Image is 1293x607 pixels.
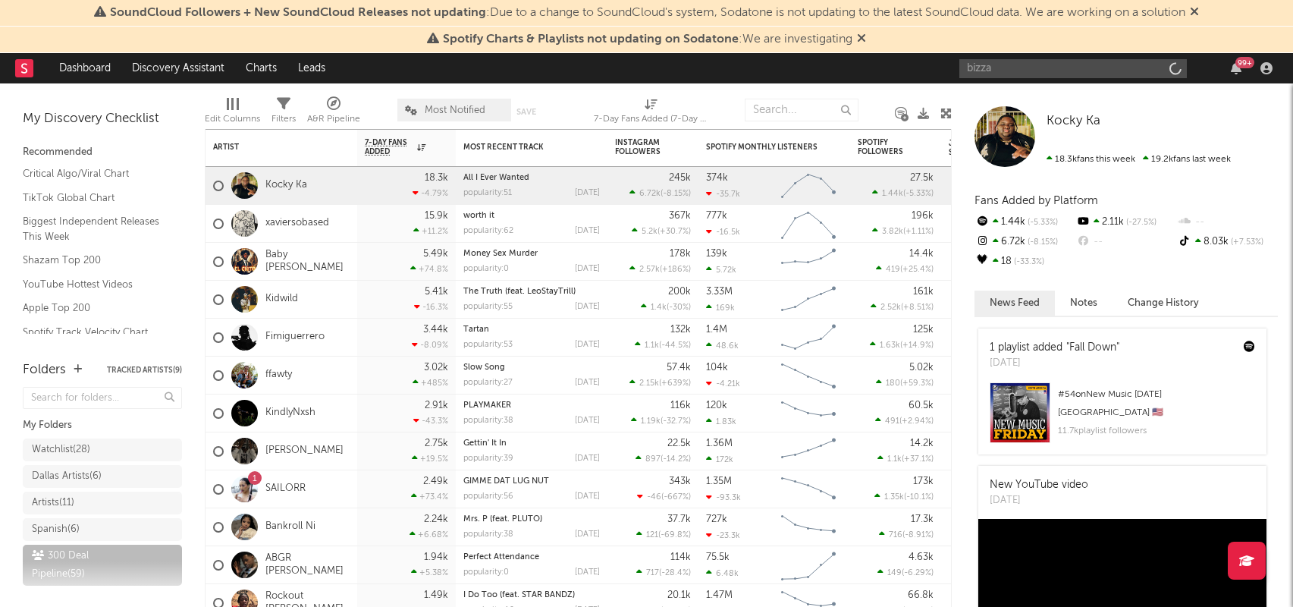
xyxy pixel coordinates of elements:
span: 897 [645,455,661,464]
button: Save [516,108,536,116]
div: Spanish ( 6 ) [32,521,80,539]
div: ( ) [629,264,691,274]
svg: Chart title [774,432,843,470]
a: TikTok Global Chart [23,190,167,206]
a: Fimiguerrero [265,331,325,344]
span: -28.4 % [661,569,689,577]
div: A&R Pipeline [307,91,360,135]
div: The Truth (feat. LeoStayTrill) [463,288,600,296]
div: 2.24k [424,514,448,524]
div: [DATE] [575,303,600,311]
span: : We are investigating [443,33,852,46]
span: +30.7 % [660,228,689,236]
div: 1.94k [424,552,448,562]
input: Search for artists [959,59,1187,78]
div: ( ) [635,340,691,350]
a: The Truth (feat. LeoStayTrill) [463,288,576,296]
a: Perfect Attendance [463,553,539,561]
div: PLAYMAKER [463,401,600,410]
span: 1.19k [641,417,661,426]
a: Apple Top 200 [23,300,167,316]
span: -8.15 % [663,190,689,198]
div: All I Ever Wanted [463,174,600,182]
div: 161k [913,287,934,297]
div: 132k [670,325,691,335]
div: 1 playlist added [990,340,1119,356]
div: [DATE] [575,265,600,273]
div: popularity: 0 [463,568,509,577]
div: 11.7k playlist followers [1058,422,1255,440]
div: # 54 on New Music [DATE] [GEOGRAPHIC_DATA] 🇺🇸 [1058,385,1255,422]
span: +8.51 % [903,303,931,312]
a: 300 Deal Pipeline(59) [23,545,182,586]
a: ffawty [265,369,292,382]
div: popularity: 38 [463,530,513,539]
span: -32.7 % [663,417,689,426]
div: ( ) [631,416,691,426]
span: -5.33 % [1025,219,1058,227]
div: Edit Columns [205,110,260,128]
div: -35.7k [706,189,740,199]
div: 5.41k [425,287,448,297]
div: Watchlist ( 28 ) [32,441,90,459]
span: 121 [646,531,658,539]
span: 19.2k fans last week [1047,155,1231,164]
span: -46 [647,493,661,502]
svg: Chart title [774,281,843,319]
div: Artists ( 11 ) [32,494,74,512]
div: [DATE] [575,227,600,235]
span: 1.1k [645,341,659,350]
div: -4.79 % [413,188,448,198]
a: Kidwild [265,293,298,306]
div: +74.8 % [410,264,448,274]
div: popularity: 51 [463,189,512,197]
a: Slow Song [463,363,505,372]
div: [DATE] [575,492,600,501]
div: 104k [706,363,728,373]
div: [DATE] [575,530,600,539]
div: 7-Day Fans Added (7-Day Fans Added) [594,91,708,135]
div: Spotify Monthly Listeners [706,143,820,152]
span: 1.63k [880,341,900,350]
span: Kocky Ka [1047,115,1100,127]
div: Mrs. P (feat. PLUTO) [463,515,600,524]
div: popularity: 55 [463,303,513,311]
div: 5.49k [423,249,448,259]
div: 2.11k [1075,212,1176,232]
a: GIMME DAT LUG NUT [463,477,549,486]
div: I Do Too (feat. STAR BANDZ) [463,591,600,599]
button: 99+ [1231,62,1241,74]
span: -5.33 % [905,190,931,198]
div: Dallas Artists ( 6 ) [32,467,102,486]
div: ( ) [872,188,934,198]
div: 75.5k [706,552,730,562]
div: 3.02k [424,363,448,373]
div: Filters [271,91,296,135]
div: popularity: 0 [463,265,509,273]
span: 180 [886,379,900,388]
div: 2.49k [423,476,448,486]
div: 1.47M [706,590,733,600]
span: 149 [887,569,902,577]
div: ( ) [879,530,934,539]
a: Watchlist(28) [23,439,182,461]
span: 1.1k [887,455,902,464]
span: -10.1 % [906,493,931,502]
span: 5.2k [642,228,657,236]
div: +11.2 % [413,226,448,236]
div: 18 [974,252,1075,272]
div: 200k [668,287,691,297]
div: ( ) [875,416,934,426]
div: ( ) [874,492,934,502]
div: worth it [463,212,600,220]
div: 125k [913,325,934,335]
div: 5.72k [706,265,736,275]
div: 1.4M [706,325,727,335]
button: Change History [1113,291,1214,316]
span: 6.72k [639,190,661,198]
span: +37.1 % [904,455,931,464]
a: Critical Algo/Viral Chart [23,165,167,182]
span: Fans Added by Platform [974,195,1098,206]
div: [DATE] [990,356,1119,371]
div: 18.3k [425,173,448,183]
